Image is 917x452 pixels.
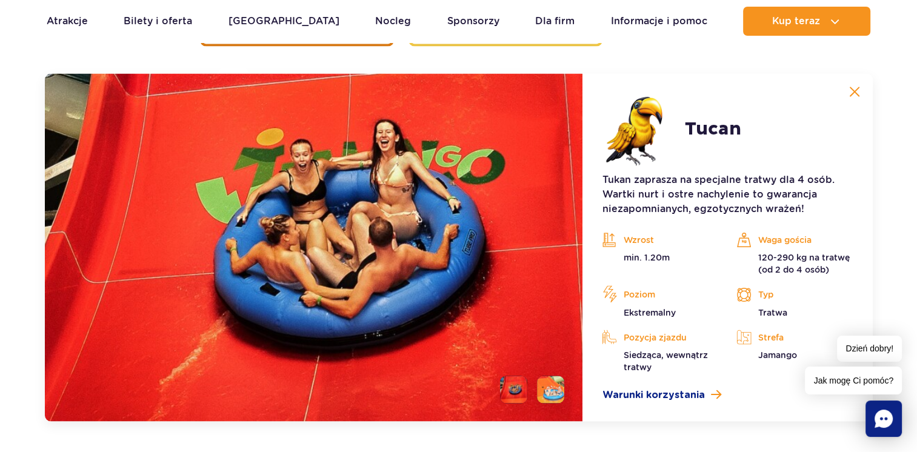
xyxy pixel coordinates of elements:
[602,251,718,264] p: min. 1.20m
[736,231,853,249] p: Waga gościa
[736,348,853,361] p: Jamango
[602,348,718,373] p: Siedząca, wewnątrz tratwy
[743,7,870,36] button: Kup teraz
[837,336,902,362] span: Dzień dobry!
[228,7,339,36] a: [GEOGRAPHIC_DATA]
[124,7,192,36] a: Bilety i oferta
[684,118,741,140] h2: Tucan
[375,7,411,36] a: Nocleg
[47,7,88,36] a: Atrakcje
[535,7,575,36] a: Dla firm
[602,387,853,402] a: Warunki korzystania
[602,306,718,318] p: Ekstremalny
[602,93,675,165] img: 683e9e3786a57738606523.png
[602,387,704,402] span: Warunki korzystania
[736,251,853,276] p: 120-290 kg na tratwę (od 2 do 4 osób)
[736,285,853,304] p: Typ
[611,7,707,36] a: Informacje i pomoc
[602,173,853,216] p: Tukan zaprasza na specjalne tratwy dla 4 osób. Wartki nurt i ostre nachylenie to gwarancja niezap...
[772,16,820,27] span: Kup teraz
[736,306,853,318] p: Tratwa
[805,367,902,394] span: Jak mogę Ci pomóc?
[736,328,853,346] p: Strefa
[602,328,718,346] p: Pozycja zjazdu
[602,285,718,304] p: Poziom
[447,7,499,36] a: Sponsorzy
[865,400,902,437] div: Chat
[602,231,718,249] p: Wzrost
